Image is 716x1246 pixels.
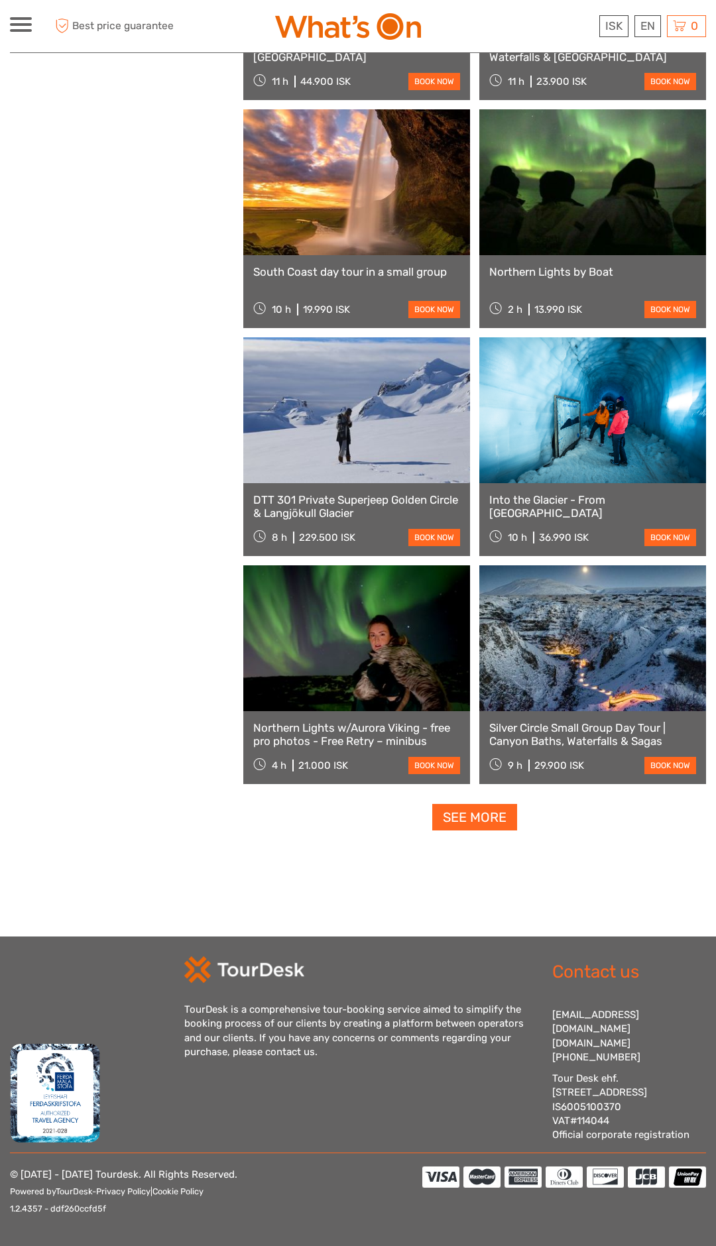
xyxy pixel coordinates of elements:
[552,1037,630,1049] a: [DOMAIN_NAME]
[275,13,421,40] img: What's On
[96,1186,150,1196] a: Privacy Policy
[489,265,696,278] a: Northern Lights by Boat
[184,1003,532,1060] div: TourDesk is a comprehensive tour-booking service aimed to simplify the booking process of our cli...
[432,804,517,831] a: See more
[536,76,587,87] div: 23.900 ISK
[552,1129,689,1141] a: Official corporate registration
[152,1186,204,1196] a: Cookie Policy
[253,493,460,520] a: DTT 301 Private Superjeep Golden Circle & Langjökull Glacier
[56,1186,92,1196] a: TourDesk
[10,1204,106,1214] small: 1.2.4357 - ddf260ccfd5f
[299,532,355,543] div: 229.500 ISK
[552,962,707,983] h2: Contact us
[253,265,460,278] a: South Coast day tour in a small group
[508,532,527,543] span: 10 h
[644,529,696,546] a: book now
[552,1072,707,1143] div: Tour Desk ehf. [STREET_ADDRESS] IS6005100370 VAT#114044
[605,19,623,32] span: ISK
[689,19,700,32] span: 0
[300,76,351,87] div: 44.900 ISK
[644,757,696,774] a: book now
[298,760,348,771] div: 21.000 ISK
[508,304,522,315] span: 2 h
[10,1043,100,1143] img: fms.png
[272,532,287,543] span: 8 h
[534,760,584,771] div: 29.900 ISK
[253,721,460,748] a: Northern Lights w/Aurora Viking - free pro photos - Free Retry – minibus
[508,76,524,87] span: 11 h
[303,304,350,315] div: 19.990 ISK
[184,956,304,983] img: td-logo-white.png
[52,15,184,37] span: Best price guarantee
[422,1166,706,1188] img: accepted cards
[272,760,286,771] span: 4 h
[644,301,696,318] a: book now
[489,493,696,520] a: Into the Glacier - From [GEOGRAPHIC_DATA]
[10,1186,204,1196] small: Powered by - |
[272,304,291,315] span: 10 h
[508,760,522,771] span: 9 h
[552,1008,707,1065] div: [EMAIL_ADDRESS][DOMAIN_NAME] [PHONE_NUMBER]
[534,304,582,315] div: 13.990 ISK
[634,15,661,37] div: EN
[10,1166,237,1218] p: © [DATE] - [DATE] Tourdesk. All Rights Reserved.
[408,301,460,318] a: book now
[408,529,460,546] a: book now
[539,532,589,543] div: 36.990 ISK
[408,757,460,774] a: book now
[644,73,696,90] a: book now
[489,721,696,748] a: Silver Circle Small Group Day Tour | Canyon Baths, Waterfalls & Sagas
[408,73,460,90] a: book now
[272,76,288,87] span: 11 h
